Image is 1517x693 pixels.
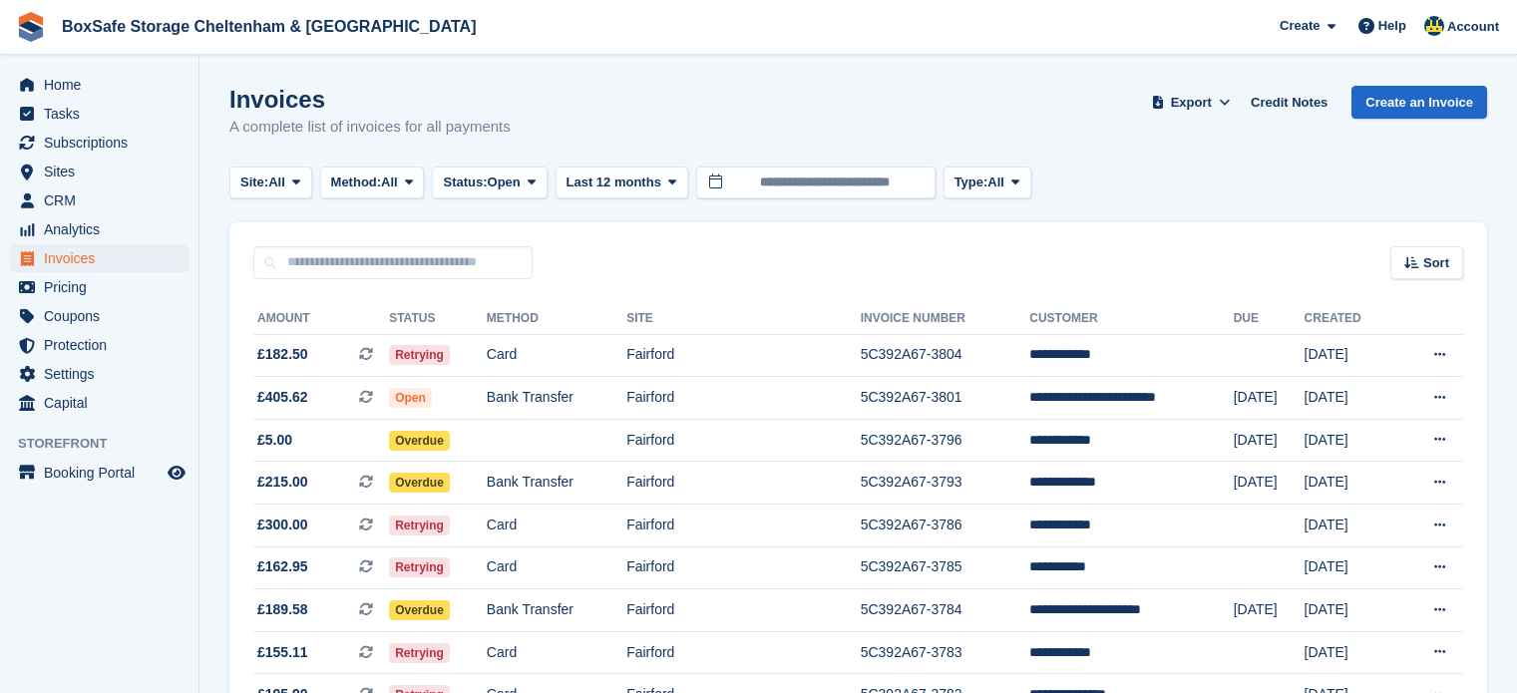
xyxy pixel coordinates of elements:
[626,462,861,505] td: Fairford
[1234,419,1305,462] td: [DATE]
[1378,16,1406,36] span: Help
[861,419,1030,462] td: 5C392A67-3796
[257,472,308,493] span: £215.00
[10,158,189,185] a: menu
[487,505,626,547] td: Card
[487,589,626,632] td: Bank Transfer
[861,505,1030,547] td: 5C392A67-3786
[257,515,308,535] span: £300.00
[389,516,450,535] span: Retrying
[861,462,1030,505] td: 5C392A67-3793
[44,360,164,388] span: Settings
[861,377,1030,420] td: 5C392A67-3801
[44,71,164,99] span: Home
[626,589,861,632] td: Fairford
[44,273,164,301] span: Pricing
[861,303,1030,335] th: Invoice Number
[954,173,988,192] span: Type:
[487,377,626,420] td: Bank Transfer
[432,167,547,199] button: Status: Open
[389,600,450,620] span: Overdue
[389,345,450,365] span: Retrying
[487,334,626,377] td: Card
[389,643,450,663] span: Retrying
[1305,505,1396,547] td: [DATE]
[165,461,189,485] a: Preview store
[10,129,189,157] a: menu
[389,557,450,577] span: Retrying
[1447,17,1499,37] span: Account
[861,589,1030,632] td: 5C392A67-3784
[44,389,164,417] span: Capital
[257,642,308,663] span: £155.11
[44,302,164,330] span: Coupons
[626,377,861,420] td: Fairford
[229,116,511,139] p: A complete list of invoices for all payments
[10,215,189,243] a: menu
[1234,303,1305,335] th: Due
[1147,86,1235,119] button: Export
[1305,462,1396,505] td: [DATE]
[626,303,861,335] th: Site
[389,388,432,408] span: Open
[257,599,308,620] span: £189.58
[320,167,425,199] button: Method: All
[1423,253,1449,273] span: Sort
[1305,377,1396,420] td: [DATE]
[10,360,189,388] a: menu
[257,344,308,365] span: £182.50
[567,173,661,192] span: Last 12 months
[488,173,521,192] span: Open
[10,389,189,417] a: menu
[44,100,164,128] span: Tasks
[44,244,164,272] span: Invoices
[10,244,189,272] a: menu
[389,303,487,335] th: Status
[487,631,626,674] td: Card
[10,186,189,214] a: menu
[1305,419,1396,462] td: [DATE]
[487,462,626,505] td: Bank Transfer
[16,12,46,42] img: stora-icon-8386f47178a22dfd0bd8f6a31ec36ba5ce8667c1dd55bd0f319d3a0aa187defe.svg
[944,167,1031,199] button: Type: All
[1234,377,1305,420] td: [DATE]
[10,273,189,301] a: menu
[44,158,164,185] span: Sites
[10,459,189,487] a: menu
[626,419,861,462] td: Fairford
[861,334,1030,377] td: 5C392A67-3804
[1234,462,1305,505] td: [DATE]
[54,10,484,43] a: BoxSafe Storage Cheltenham & [GEOGRAPHIC_DATA]
[443,173,487,192] span: Status:
[381,173,398,192] span: All
[44,331,164,359] span: Protection
[626,631,861,674] td: Fairford
[1243,86,1335,119] a: Credit Notes
[268,173,285,192] span: All
[229,167,312,199] button: Site: All
[1305,631,1396,674] td: [DATE]
[1305,589,1396,632] td: [DATE]
[1280,16,1320,36] span: Create
[626,505,861,547] td: Fairford
[487,546,626,589] td: Card
[1305,334,1396,377] td: [DATE]
[18,434,198,454] span: Storefront
[556,167,688,199] button: Last 12 months
[1424,16,1444,36] img: Kim Virabi
[44,215,164,243] span: Analytics
[1351,86,1487,119] a: Create an Invoice
[1171,93,1212,113] span: Export
[10,331,189,359] a: menu
[626,334,861,377] td: Fairford
[1234,589,1305,632] td: [DATE]
[1029,303,1233,335] th: Customer
[253,303,389,335] th: Amount
[1305,546,1396,589] td: [DATE]
[389,473,450,493] span: Overdue
[44,459,164,487] span: Booking Portal
[44,129,164,157] span: Subscriptions
[229,86,511,113] h1: Invoices
[257,556,308,577] span: £162.95
[1305,303,1396,335] th: Created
